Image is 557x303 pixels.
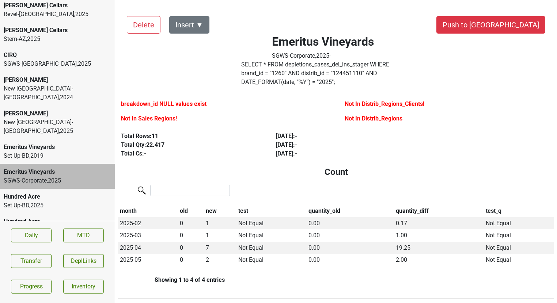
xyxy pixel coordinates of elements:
[237,217,307,230] td: Not Equal
[118,205,178,217] th: month: activate to sort column descending
[4,51,111,60] div: CIRQ
[178,254,204,266] td: 0
[127,16,160,34] button: Delete
[484,254,554,266] td: Not Equal
[237,242,307,254] td: Not Equal
[4,151,111,160] div: Set Up-BD , 2019
[394,254,484,266] td: 2.00
[4,26,111,35] div: [PERSON_NAME] Cellars
[178,217,204,230] td: 0
[307,217,394,230] td: 0.00
[237,229,307,242] td: Not Equal
[436,16,545,34] button: Push to [GEOGRAPHIC_DATA]
[4,1,111,10] div: [PERSON_NAME] Cellars
[345,100,424,108] label: Not In Distrib_Regions_Clients!
[307,242,394,254] td: 0.00
[11,254,52,268] button: Transfer
[272,35,374,49] h2: Emeritus Vineyards
[204,254,237,266] td: 2
[4,118,111,135] div: New [GEOGRAPHIC_DATA]-[GEOGRAPHIC_DATA] , 2025
[241,60,405,87] label: Click to copy query
[484,242,554,254] td: Not Equal
[121,114,177,123] label: Not In Sales Regions!
[118,229,178,242] td: 2025-03
[394,242,484,254] td: 19.25
[204,229,237,242] td: 1
[272,51,374,60] div: SGWS-Corporate , 2025 -
[4,109,111,118] div: [PERSON_NAME]
[4,76,111,84] div: [PERSON_NAME]
[4,217,111,226] div: Hundred Acre
[121,100,206,108] label: breakdown_id NULL values exist
[394,229,484,242] td: 1.00
[394,205,484,217] th: quantity_diff: activate to sort column ascending
[276,132,414,141] div: [DATE] : -
[345,114,402,123] label: Not In Distrib_Regions
[484,217,554,230] td: Not Equal
[484,205,554,217] th: test_q: activate to sort column ascending
[204,242,237,254] td: 7
[276,141,414,149] div: [DATE] : -
[178,229,204,242] td: 0
[121,141,259,149] div: Total Qty: 22.417
[118,217,178,230] td: 2025-02
[4,176,111,185] div: SGWS-Corporate , 2025
[4,84,111,102] div: New [GEOGRAPHIC_DATA]-[GEOGRAPHIC_DATA] , 2024
[237,205,307,217] th: test: activate to sort column ascending
[4,192,111,201] div: Hundred Acre
[178,205,204,217] th: old: activate to sort column ascending
[4,60,111,68] div: SGWS-[GEOGRAPHIC_DATA] , 2025
[4,143,111,151] div: Emeritus Vineyards
[63,229,104,242] a: MTD
[118,276,225,283] div: Showing 1 to 4 of 4 entries
[124,167,548,177] h4: Count
[4,35,111,43] div: Stem-AZ , 2025
[11,280,52,294] a: Progress
[121,132,259,141] div: Total Rows: 11
[63,280,104,294] a: Inventory
[204,205,237,217] th: new: activate to sort column ascending
[11,229,52,242] a: Daily
[307,229,394,242] td: 0.00
[178,242,204,254] td: 0
[121,149,259,158] div: Total Cs: -
[307,205,394,217] th: quantity_old: activate to sort column ascending
[63,254,104,268] button: DeplLinks
[118,242,178,254] td: 2025-04
[307,254,394,266] td: 0.00
[4,168,111,176] div: Emeritus Vineyards
[4,10,111,19] div: Revel-[GEOGRAPHIC_DATA] , 2025
[394,217,484,230] td: 0.17
[276,149,414,158] div: [DATE] : -
[118,254,178,266] td: 2025-05
[169,16,209,34] button: Insert ▼
[237,254,307,266] td: Not Equal
[4,201,111,210] div: Set Up-BD , 2025
[204,217,237,230] td: 1
[484,229,554,242] td: Not Equal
